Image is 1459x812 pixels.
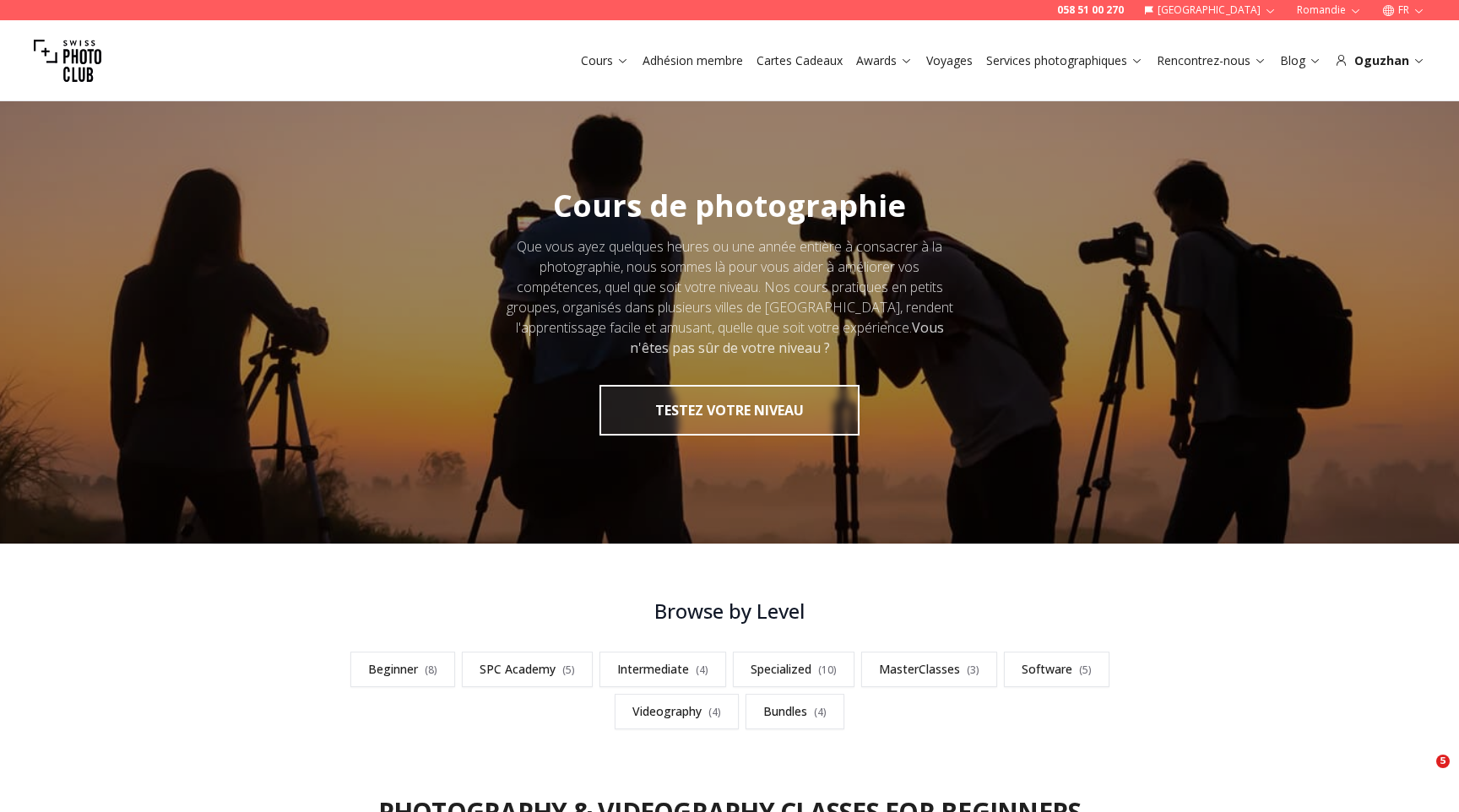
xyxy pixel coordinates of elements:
button: Rencontrez-nous [1150,49,1273,73]
div: Oguzhan [1335,52,1425,69]
span: ( 4 ) [696,663,708,677]
span: 5 [1436,755,1450,768]
span: ( 4 ) [708,705,721,719]
button: TESTEZ VOTRE NIVEAU [599,385,860,436]
div: Que vous ayez quelques heures ou une année entière à consacrer à la photographie, nous sommes là ... [500,236,959,358]
a: Bundles(4) [746,694,844,729]
a: Cours [581,52,629,69]
a: Awards [856,52,913,69]
button: Adhésion membre [636,49,750,73]
a: Blog [1280,52,1321,69]
a: Cartes Cadeaux [757,52,843,69]
a: Videography(4) [615,694,739,729]
button: Cartes Cadeaux [750,49,849,73]
a: Intermediate(4) [599,652,726,687]
a: Voyages [926,52,973,69]
button: Awards [849,49,919,73]
img: Swiss photo club [34,27,101,95]
span: ( 5 ) [1079,663,1092,677]
button: Blog [1273,49,1328,73]
a: MasterClasses(3) [861,652,997,687]
span: ( 8 ) [425,663,437,677]
button: Services photographiques [979,49,1150,73]
a: Adhésion membre [643,52,743,69]
a: Specialized(10) [733,652,854,687]
a: Services photographiques [986,52,1143,69]
span: ( 10 ) [818,663,837,677]
a: Software(5) [1004,652,1109,687]
a: SPC Academy(5) [462,652,593,687]
a: Rencontrez-nous [1157,52,1266,69]
button: Cours [574,49,636,73]
a: Beginner(8) [350,652,455,687]
span: ( 4 ) [814,705,827,719]
span: ( 3 ) [967,663,979,677]
span: Cours de photographie [553,185,906,226]
h3: Browse by Level [311,598,1148,625]
button: Voyages [919,49,979,73]
span: ( 5 ) [562,663,575,677]
iframe: Intercom live chat [1402,755,1442,795]
a: 058 51 00 270 [1057,3,1124,17]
